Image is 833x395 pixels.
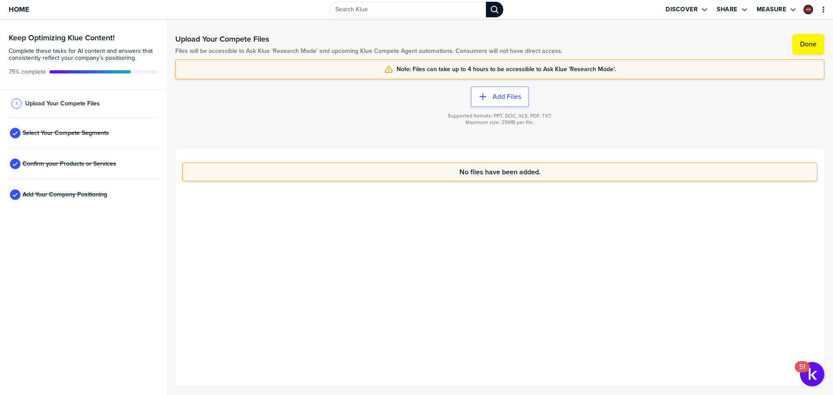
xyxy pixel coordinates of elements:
a: Edit Profile [803,4,814,15]
div: Howard Rubin [803,5,813,14]
span: Complete these tasks for AI content and answers that consistently reflect your company’s position... [9,48,158,62]
div: 51 [799,367,805,378]
span: Note: Files can take up to 4 hours to be accessible to Ask Klue 'Research Mode'. [397,66,616,73]
h1: Upload Your Compete Files [175,34,562,44]
label: Share [717,6,738,13]
span: Active [9,69,46,75]
label: Done [800,40,817,49]
button: Open Resource Center, 51 new notifications [800,362,824,386]
div: Search Klue [486,2,503,17]
span: Add Your Company Positioning [23,191,107,198]
label: Add Files [492,92,521,101]
span: No files have been added. [459,168,541,176]
span: Supported formats: PPT, DOC, XLS, PDF, TXT. [448,113,552,119]
span: Maximum size: 25MB per file. [466,119,534,126]
label: Measure [757,6,787,13]
img: ba35ec49ff23430a4fc13b4db49194ca-sml.png [804,6,812,13]
input: Search Klue [330,2,486,17]
label: Discover [666,6,698,13]
span: Confirm your Products or Services [23,160,116,167]
button: Add Files [471,86,529,107]
span: Select Your Compete Segments [23,130,109,137]
span: Files will be accessible to Ask Klue 'Research Mode' and upcoming Klue Compete Agent automations.... [175,48,562,55]
span: 1 [16,100,17,107]
button: Done [792,34,824,55]
span: Upload Your Compete Files [25,100,100,107]
h3: Keep Optimizing Klue Content! [9,34,158,42]
span: Home [9,6,29,13]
